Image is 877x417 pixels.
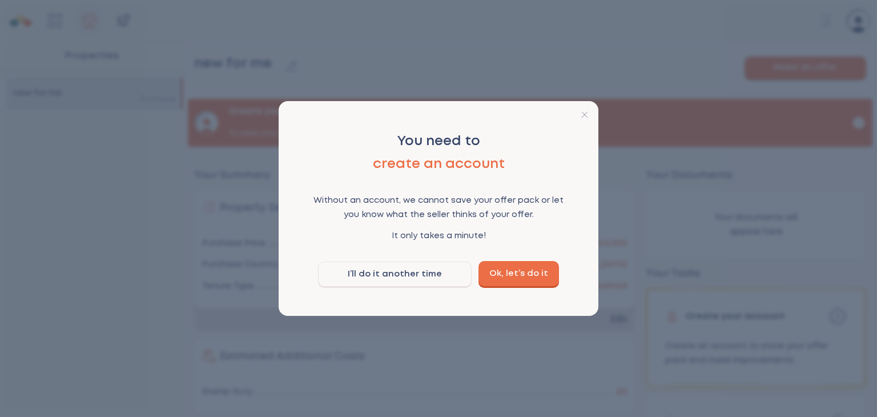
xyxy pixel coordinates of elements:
[392,229,486,243] p: It only takes a minute!
[318,262,472,287] button: I’ll do it another time
[373,158,505,170] em: create an account
[308,194,569,222] p: Without an account, we cannot save your offer pack or let you know what the seller thinks of your...
[373,130,505,187] p: You need to
[478,261,559,286] a: Ok, let’s do it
